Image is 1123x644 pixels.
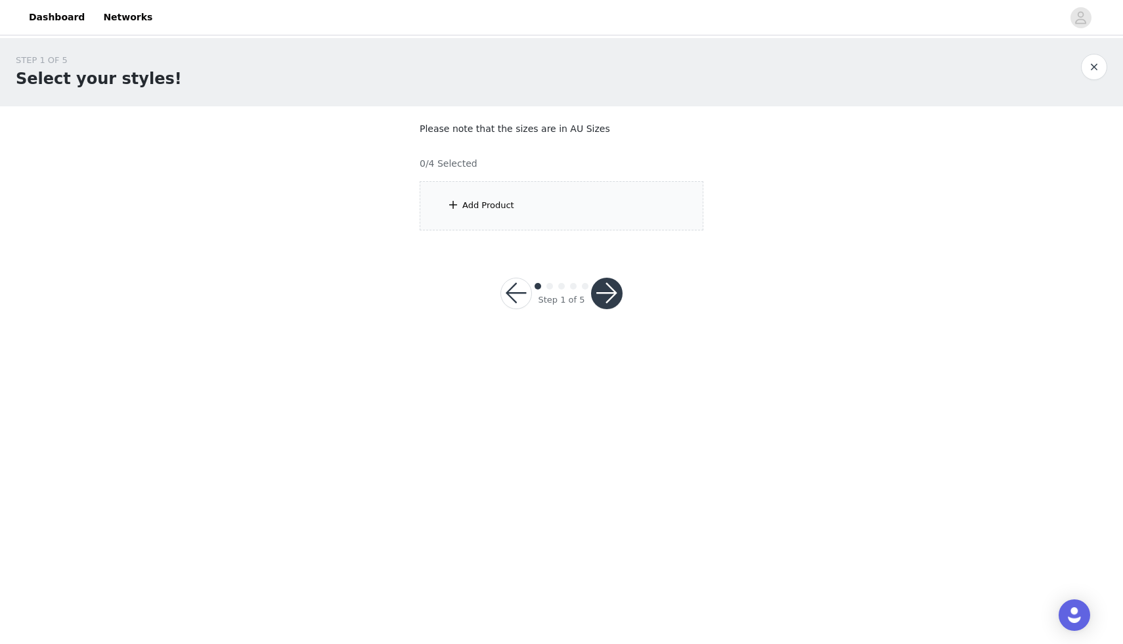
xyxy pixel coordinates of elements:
[538,293,584,307] div: Step 1 of 5
[16,67,182,91] h1: Select your styles!
[1059,599,1090,631] div: Open Intercom Messenger
[420,157,477,171] h4: 0/4 Selected
[462,199,514,212] div: Add Product
[21,3,93,32] a: Dashboard
[16,54,182,67] div: STEP 1 OF 5
[420,122,703,136] p: Please note that the sizes are in AU Sizes
[1074,7,1087,28] div: avatar
[95,3,160,32] a: Networks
